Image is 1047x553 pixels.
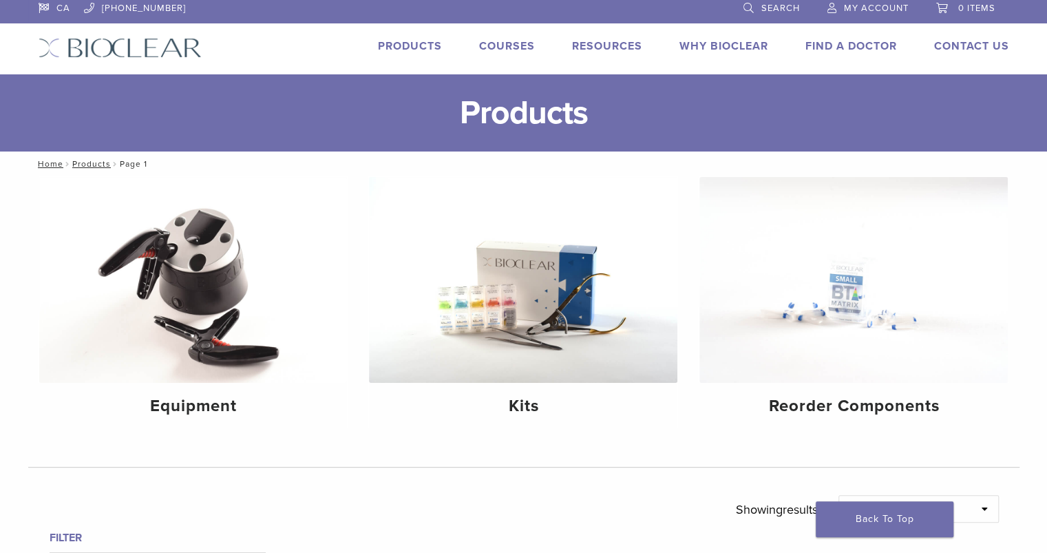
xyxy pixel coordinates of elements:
[39,177,348,383] img: Equipment
[369,177,677,383] img: Kits
[699,177,1008,383] img: Reorder Components
[805,39,897,53] a: Find A Doctor
[934,39,1009,53] a: Contact Us
[39,177,348,428] a: Equipment
[958,3,995,14] span: 0 items
[63,160,72,167] span: /
[39,38,202,58] img: Bioclear
[50,394,337,419] h4: Equipment
[816,501,953,537] a: Back To Top
[378,39,442,53] a: Products
[761,3,800,14] span: Search
[72,159,111,169] a: Products
[679,39,768,53] a: Why Bioclear
[572,39,642,53] a: Resources
[28,152,1019,176] nav: Page 1
[369,177,677,428] a: Kits
[479,39,535,53] a: Courses
[380,394,666,419] h4: Kits
[844,3,909,14] span: My Account
[34,159,63,169] a: Home
[710,394,997,419] h4: Reorder Components
[699,177,1008,428] a: Reorder Components
[111,160,120,167] span: /
[736,495,818,524] p: Showing results
[50,530,266,546] h4: Filter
